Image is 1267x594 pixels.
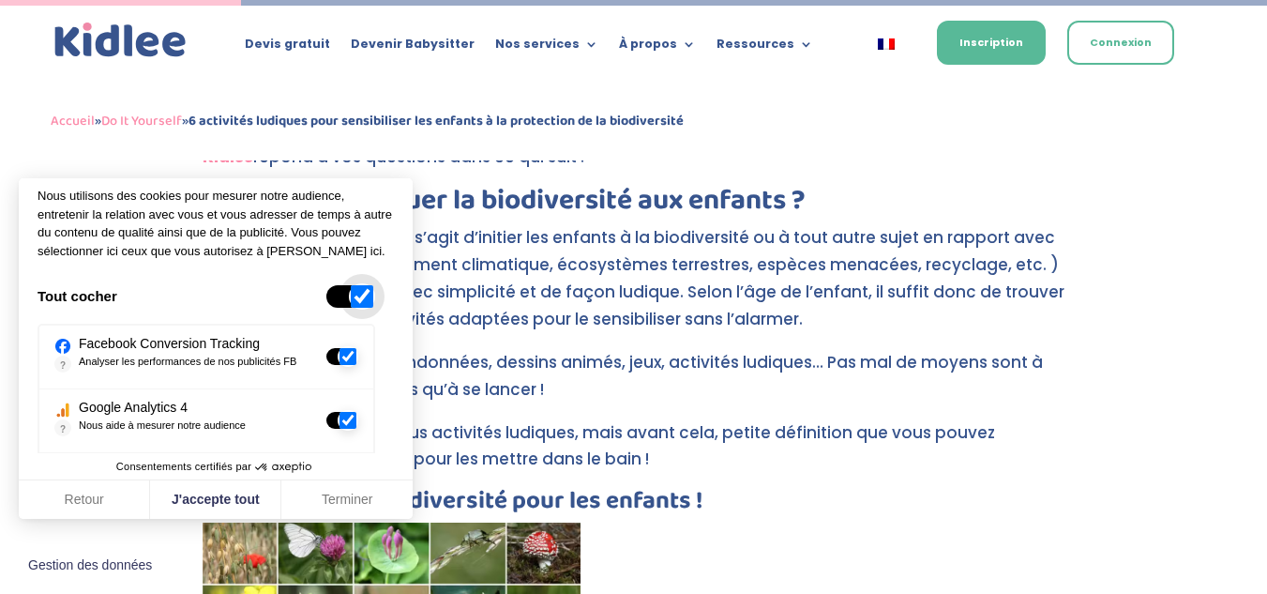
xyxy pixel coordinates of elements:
[338,410,358,431] div: Google Analytics 4
[51,110,684,132] span: » »
[51,19,190,62] a: Kidlee Logo
[51,19,190,62] img: logo_kidlee_bleu
[349,283,375,310] div: Tout cocher
[39,453,373,517] div: Permet de suivre les actions du visiteur sur le site web, et de voir s'il y a des conversions.
[203,489,1065,523] h3: Définition de la biodiversité pour les enfants !
[79,354,306,381] p: Analyser les performances de nos publicités FB
[716,38,813,58] a: Ressources
[51,110,95,132] a: Accueil
[39,389,373,453] div: Essentiel pour la gestion du site web, il permet de mesurer des indicateurs tels que le trafic, l...
[245,38,330,58] a: Devis gratuit
[339,412,356,429] input: Google Analytics 4
[619,38,696,58] a: À propos
[79,418,255,445] p: Nous aide à mesurer notre audience
[17,546,163,586] button: Fermer le widget sans consentement
[150,480,281,520] button: J'accepte tout
[203,349,1065,419] p: , balades, randonnées, dessins animés, jeux, activités ludiques… Pas mal de moyens sont à disposi...
[203,178,806,223] strong: Comment expliquer la biodiversité aux enfants ?
[79,397,255,418] div: Google Analytics 4
[54,356,71,373] a: ?
[38,286,117,308] p: Tout cocher
[116,462,251,472] span: Consentements certifiés par
[54,419,71,436] a: ?
[38,187,394,260] p: Nous utilisons des cookies pour mesurer notre audience, entretenir la relation avec vous et vous ...
[39,326,373,389] div: Suivre les actions des visiteurs sur le site web pour voir s'ils effectuent des achats ou d'autre...
[338,346,358,367] div: Facebook Conversion Tracking
[189,110,684,132] strong: 6 activités ludiques pour sensibiliser les enfants à la protection de la biodiversité
[878,38,895,50] img: Français
[351,285,373,308] input: Tout cocher
[281,480,413,520] button: Terminer
[937,21,1046,65] a: Inscription
[203,144,1065,187] p: répond à vos questions dans ce qui suit !
[339,348,356,365] input: Facebook Conversion Tracking
[203,419,1065,490] p: Dans cet article, c’est focus activités ludiques, mais avant cela, petite définition que vous pou...
[28,557,152,574] span: Gestion des données
[79,333,306,354] div: Facebook Conversion Tracking
[1067,21,1174,65] a: Connexion
[101,110,182,132] a: Do It Yourself
[107,455,324,480] button: Consentements certifiés par
[203,224,1065,349] p: Le plus important lorsqu’il s’agit d’initier les enfants à la biodiversité ou à tout autre sujet ...
[255,439,311,495] svg: Axeptio
[19,480,150,520] button: Retour
[495,38,598,58] a: Nos services
[351,38,475,58] a: Devenir Babysitter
